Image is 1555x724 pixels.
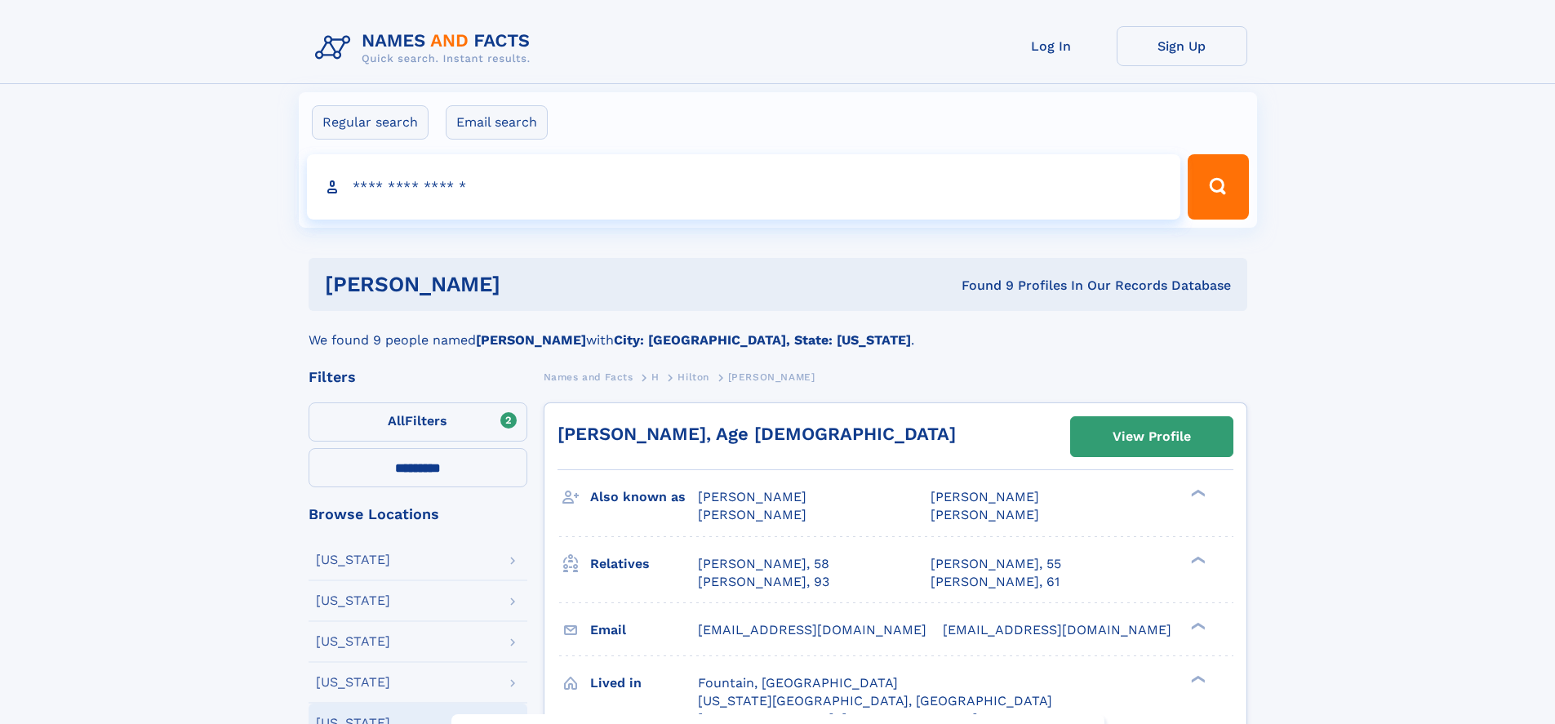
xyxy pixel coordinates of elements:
[931,507,1039,522] span: [PERSON_NAME]
[309,370,527,384] div: Filters
[1187,488,1206,499] div: ❯
[1187,620,1206,631] div: ❯
[731,277,1231,295] div: Found 9 Profiles In Our Records Database
[1071,417,1233,456] a: View Profile
[698,573,829,591] a: [PERSON_NAME], 93
[316,635,390,648] div: [US_STATE]
[309,402,527,442] label: Filters
[544,366,633,387] a: Names and Facts
[931,555,1061,573] a: [PERSON_NAME], 55
[678,371,709,383] span: Hilton
[558,424,956,444] a: [PERSON_NAME], Age [DEMOGRAPHIC_DATA]
[307,154,1181,220] input: search input
[678,366,709,387] a: Hilton
[698,675,898,691] span: Fountain, [GEOGRAPHIC_DATA]
[316,553,390,566] div: [US_STATE]
[698,555,829,573] a: [PERSON_NAME], 58
[614,332,911,348] b: City: [GEOGRAPHIC_DATA], State: [US_STATE]
[651,366,660,387] a: H
[309,507,527,522] div: Browse Locations
[1117,26,1247,66] a: Sign Up
[728,371,815,383] span: [PERSON_NAME]
[698,622,926,637] span: [EMAIL_ADDRESS][DOMAIN_NAME]
[316,594,390,607] div: [US_STATE]
[312,105,429,140] label: Regular search
[1187,673,1206,684] div: ❯
[986,26,1117,66] a: Log In
[309,311,1247,350] div: We found 9 people named with .
[476,332,586,348] b: [PERSON_NAME]
[698,507,806,522] span: [PERSON_NAME]
[698,489,806,504] span: [PERSON_NAME]
[590,669,698,697] h3: Lived in
[651,371,660,383] span: H
[309,26,544,70] img: Logo Names and Facts
[1188,154,1248,220] button: Search Button
[316,676,390,689] div: [US_STATE]
[931,573,1060,591] a: [PERSON_NAME], 61
[590,483,698,511] h3: Also known as
[388,413,405,429] span: All
[931,489,1039,504] span: [PERSON_NAME]
[590,550,698,578] h3: Relatives
[1113,418,1191,455] div: View Profile
[325,274,731,295] h1: [PERSON_NAME]
[943,622,1171,637] span: [EMAIL_ADDRESS][DOMAIN_NAME]
[590,616,698,644] h3: Email
[698,693,1052,708] span: [US_STATE][GEOGRAPHIC_DATA], [GEOGRAPHIC_DATA]
[1187,554,1206,565] div: ❯
[446,105,548,140] label: Email search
